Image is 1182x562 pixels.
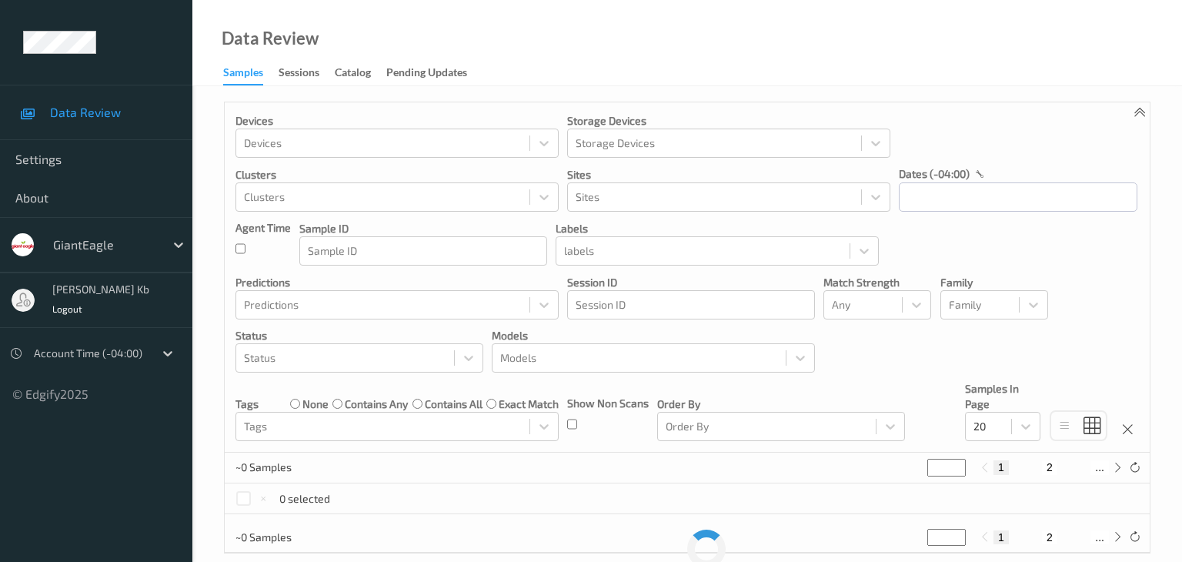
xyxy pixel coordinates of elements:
[940,275,1048,290] p: Family
[235,275,559,290] p: Predictions
[279,62,335,84] a: Sessions
[899,166,970,182] p: dates (-04:00)
[556,221,879,236] p: labels
[235,220,291,236] p: Agent Time
[993,530,1009,544] button: 1
[567,275,815,290] p: Session ID
[492,328,815,343] p: Models
[279,65,319,84] div: Sessions
[235,167,559,182] p: Clusters
[567,396,649,411] p: Show Non Scans
[993,460,1009,474] button: 1
[386,65,467,84] div: Pending Updates
[235,460,351,475] p: ~0 Samples
[657,396,905,412] p: Order By
[223,65,263,85] div: Samples
[235,530,351,545] p: ~0 Samples
[335,62,386,84] a: Catalog
[335,65,371,84] div: Catalog
[223,62,279,85] a: Samples
[425,396,482,412] label: contains all
[567,113,890,129] p: Storage Devices
[302,396,329,412] label: none
[499,396,559,412] label: exact match
[567,167,890,182] p: Sites
[235,113,559,129] p: Devices
[279,491,330,507] p: 0 selected
[1090,530,1109,544] button: ...
[1090,460,1109,474] button: ...
[386,62,482,84] a: Pending Updates
[222,31,319,46] div: Data Review
[345,396,408,412] label: contains any
[235,328,483,343] p: Status
[235,396,259,412] p: Tags
[1042,530,1057,544] button: 2
[1042,460,1057,474] button: 2
[823,275,931,290] p: Match Strength
[299,221,547,236] p: Sample ID
[965,381,1040,412] p: Samples In Page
